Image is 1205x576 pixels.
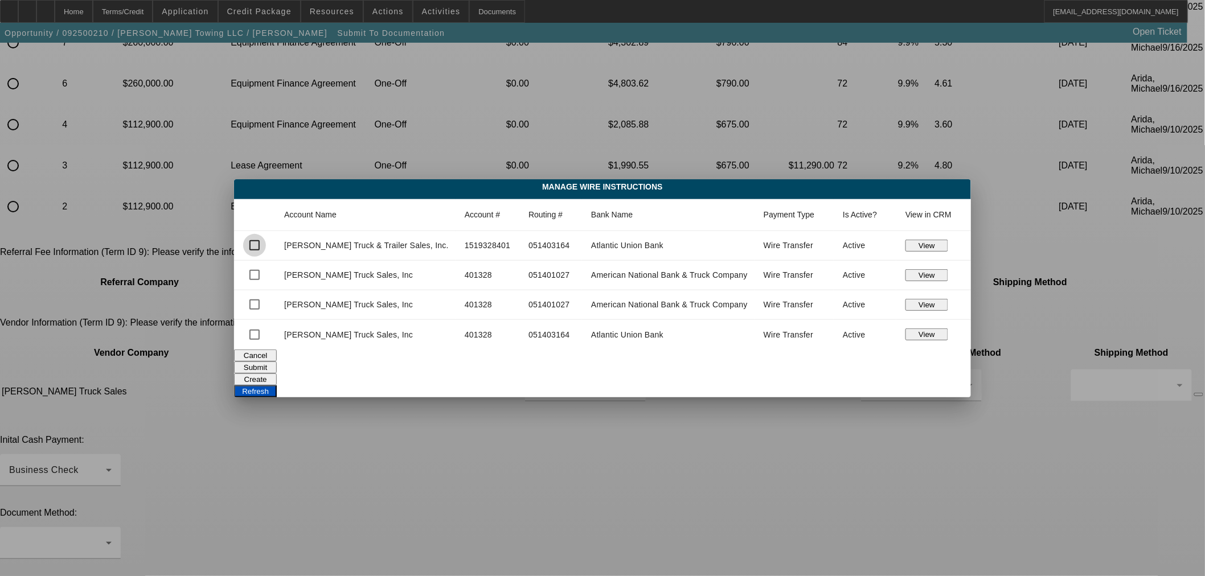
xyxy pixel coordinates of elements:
div: Account Name [284,208,337,221]
button: Create [234,373,277,385]
div: Bank Name [591,208,633,221]
button: Refresh [234,385,277,397]
div: View in CRM [905,208,952,221]
span: Manage Wire Instructions [243,182,962,191]
td: Active [834,231,896,261]
td: Active [834,290,896,320]
td: 051403164 [519,231,582,261]
td: [PERSON_NAME] Truck Sales, Inc [275,261,456,290]
button: View [905,328,948,340]
div: Bank Name [591,208,745,221]
div: Account Name [284,208,446,221]
button: Cancel [234,349,277,361]
button: View [905,269,948,281]
td: 401328 [456,261,519,290]
div: Payment Type [764,208,825,221]
td: Wire Transfer [755,261,834,290]
td: Atlantic Union Bank [582,320,755,349]
td: 051401027 [519,290,582,320]
td: American National Bank & Truck Company [582,290,755,320]
div: Routing # [528,208,563,221]
td: Active [834,320,896,349]
div: Account # [465,208,500,221]
div: Is Active? [843,208,877,221]
td: 051403164 [519,320,582,349]
td: Wire Transfer [755,290,834,320]
div: View in CRM [905,208,962,221]
td: [PERSON_NAME] Truck & Trailer Sales, Inc. [275,231,456,261]
td: American National Bank & Truck Company [582,261,755,290]
div: Payment Type [764,208,814,221]
div: Routing # [528,208,573,221]
div: Is Active? [843,208,887,221]
td: Wire Transfer [755,231,834,261]
td: [PERSON_NAME] Truck Sales, Inc [275,320,456,349]
td: 051401027 [519,261,582,290]
td: Active [834,261,896,290]
button: Submit [234,361,277,373]
td: 1519328401 [456,231,519,261]
td: Atlantic Union Bank [582,231,755,261]
div: Account # [465,208,510,221]
td: 401328 [456,290,519,320]
button: View [905,240,948,252]
td: 401328 [456,320,519,349]
button: View [905,299,948,311]
td: [PERSON_NAME] Truck Sales, Inc [275,290,456,320]
td: Wire Transfer [755,320,834,349]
